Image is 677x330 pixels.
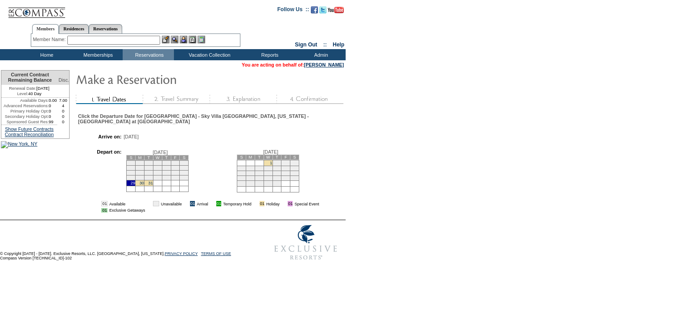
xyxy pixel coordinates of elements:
td: 23 [136,175,144,180]
td: 21 [180,170,189,175]
a: [PERSON_NAME] [304,62,344,67]
img: Subscribe to our YouTube Channel [328,7,344,13]
img: Reservations [189,36,196,43]
span: Level: [17,91,28,96]
td: Exclusive Getaways [109,208,145,213]
td: Temporary Hold [223,201,252,206]
td: Arrive on: [83,134,121,139]
td: 0.00 [49,98,57,103]
a: 30 [140,181,144,185]
td: Sponsored Guest Res: [1,119,49,125]
td: 12 [237,171,246,175]
img: View [171,36,178,43]
td: Advanced Reservations: [1,103,49,109]
img: step3_state1.gif [210,95,277,104]
td: 7.00 [57,98,69,103]
td: 22 [264,175,272,180]
img: i.gif [184,201,188,206]
td: 7 [180,160,189,165]
a: Contract Reconciliation [5,132,54,137]
a: Residences [59,24,89,33]
td: Available Days: [1,98,49,103]
td: 17 [144,170,153,175]
td: T [162,155,171,160]
td: 23 [272,175,281,180]
td: 01 [190,201,195,206]
td: 01 [101,201,107,206]
td: 20 [171,170,180,175]
td: S [237,155,246,159]
td: 99 [49,119,57,125]
span: :: [323,42,327,48]
a: Sign Out [295,42,317,48]
span: Disc. [58,77,69,83]
td: 22 [127,175,136,180]
td: 15 [127,170,136,175]
img: step1_state2.gif [76,95,143,104]
img: New York, NY [1,141,37,148]
td: 0 [57,109,69,114]
td: Current Contract Remaining Balance [1,71,57,85]
td: T [255,155,264,159]
td: 10 [281,166,290,171]
a: Help [333,42,344,48]
td: 24 [281,175,290,180]
td: 5 [237,166,246,171]
td: 26 [162,175,171,180]
td: 13 [246,171,255,175]
td: 8 [264,166,272,171]
img: Become our fan on Facebook [311,6,318,13]
td: 12 [162,165,171,170]
td: 11 [153,165,162,170]
span: [DATE] [263,149,278,155]
td: 2 [136,160,144,165]
td: 26 [237,180,246,186]
td: 0 [49,103,57,109]
td: M [136,155,144,160]
td: 3 [281,160,290,166]
td: 19 [162,170,171,175]
img: b_calculator.gif [198,36,205,43]
td: 28 [255,180,264,186]
td: 20 [246,175,255,180]
td: 5 [162,160,171,165]
span: Renewal Date: [9,86,36,91]
div: Click the Departure Date for [GEOGRAPHIC_DATA] - Sky Villa [GEOGRAPHIC_DATA], [US_STATE] - [GEOGR... [78,113,343,124]
span: [DATE] [153,150,168,155]
td: S [290,155,299,159]
img: step2_state1.gif [143,95,210,104]
a: Members [32,24,59,34]
td: 27 [171,175,180,180]
a: 1 [270,161,272,165]
td: 9 [272,166,281,171]
img: i.gif [253,201,258,206]
img: step4_state1.gif [277,95,343,104]
td: Special Event [294,201,319,206]
td: 01 [288,201,293,206]
a: Follow us on Twitter [319,9,326,14]
a: TERMS OF USE [201,251,231,256]
td: 9 [136,165,144,170]
span: [DATE] [124,134,139,139]
td: 0 [57,114,69,119]
td: Follow Us :: [277,5,309,16]
td: S [127,155,136,160]
td: Available [109,201,145,206]
td: 01 [260,201,264,206]
td: 40 Day [1,91,57,98]
td: Secondary Holiday Opt: [1,114,49,119]
td: M [246,155,255,159]
td: Reservations [123,49,174,60]
img: i.gif [147,201,151,206]
td: T [272,155,281,159]
td: T [144,155,153,160]
td: Holiday [266,201,280,206]
img: i.gif [281,201,286,206]
td: Memberships [71,49,123,60]
td: 16 [136,170,144,175]
td: 4 [153,160,162,165]
td: 14 [255,171,264,175]
td: Admin [294,49,346,60]
a: Subscribe to our YouTube Channel [328,9,344,14]
td: Depart on: [83,149,121,195]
